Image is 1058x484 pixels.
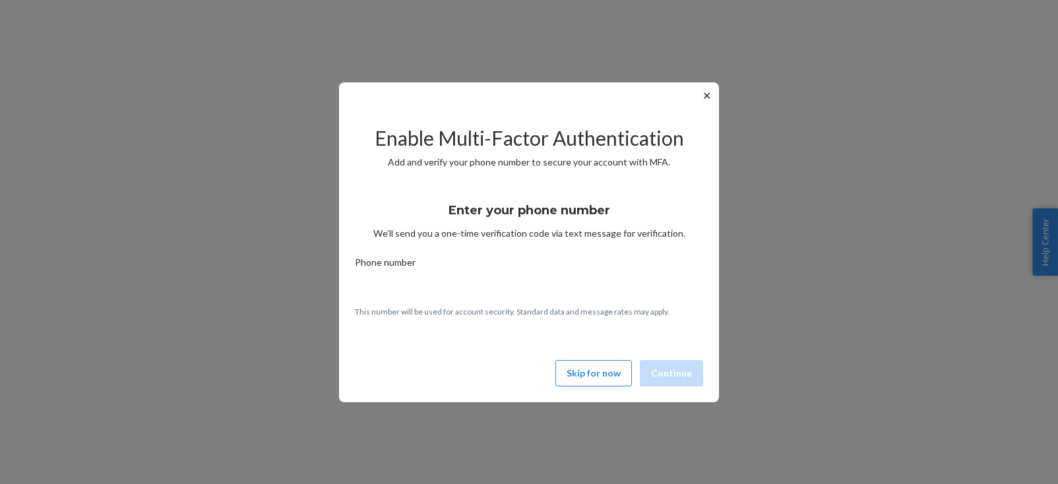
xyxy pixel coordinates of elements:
[449,202,610,219] h3: Enter your phone number
[640,360,703,386] button: Continue
[355,127,703,149] h2: Enable Multi-Factor Authentication
[555,360,632,386] button: Skip for now
[355,306,703,317] p: This number will be used for account security. Standard data and message rates may apply.
[355,156,703,169] p: Add and verify your phone number to secure your account with MFA.
[355,256,416,274] span: Phone number
[700,88,714,104] button: ✕
[355,191,703,240] div: We’ll send you a one-time verification code via text message for verification.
